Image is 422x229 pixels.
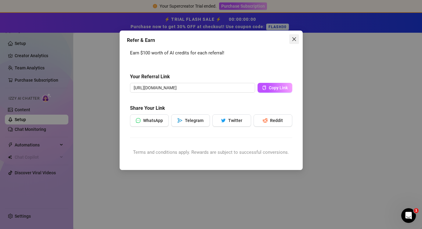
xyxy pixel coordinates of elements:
[130,73,292,80] h5: Your Referral Link
[127,37,295,44] div: Refer & Earn
[130,149,292,156] div: Terms and conditions apply. Rewards are subject to successful conversions.
[178,118,182,123] span: send
[130,105,292,112] h5: Share Your Link
[289,37,299,42] span: Close
[263,118,268,123] span: reddit
[130,50,292,57] div: Earn $100 worth of AI credits for each referral!
[269,85,288,90] span: Copy Link
[289,34,299,44] button: Close
[171,114,210,127] button: sendTelegram
[221,118,226,123] span: twitter
[414,208,419,213] span: 1
[270,118,283,123] span: Reddit
[254,114,292,127] button: redditReddit
[136,118,141,123] span: message
[228,118,242,123] span: Twitter
[143,118,163,123] span: WhatsApp
[185,118,204,123] span: Telegram
[212,114,251,127] button: twitterTwitter
[258,83,292,93] button: Copy Link
[401,208,416,223] iframe: Intercom live chat
[262,86,266,90] span: copy
[130,114,169,127] button: messageWhatsApp
[292,37,297,42] span: close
